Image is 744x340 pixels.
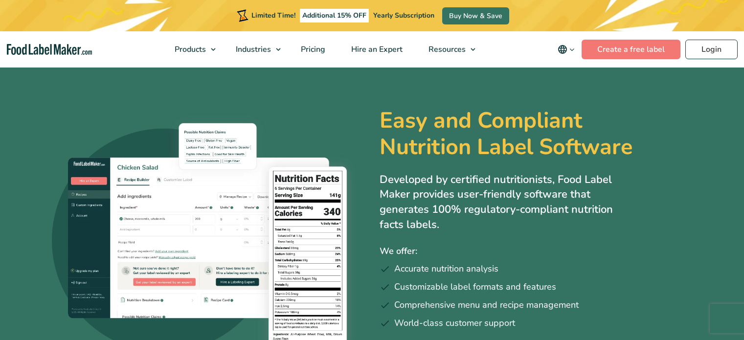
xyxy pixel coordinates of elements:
[338,31,413,68] a: Hire an Expert
[348,44,404,55] span: Hire an Expert
[442,7,509,24] a: Buy Now & Save
[426,44,467,55] span: Resources
[380,244,693,258] p: We offer:
[223,31,286,68] a: Industries
[416,31,480,68] a: Resources
[380,108,670,160] h1: Easy and Compliant Nutrition Label Software
[394,262,498,275] span: Accurate nutrition analysis
[380,172,634,232] p: Developed by certified nutritionists, Food Label Maker provides user-friendly software that gener...
[251,11,295,20] span: Limited Time!
[172,44,207,55] span: Products
[373,11,434,20] span: Yearly Subscription
[685,40,738,59] a: Login
[162,31,221,68] a: Products
[394,298,579,312] span: Comprehensive menu and recipe management
[551,40,582,59] button: Change language
[582,40,680,59] a: Create a free label
[394,280,556,294] span: Customizable label formats and features
[7,44,92,55] a: Food Label Maker homepage
[233,44,272,55] span: Industries
[298,44,326,55] span: Pricing
[300,9,369,23] span: Additional 15% OFF
[394,317,515,330] span: World-class customer support
[288,31,336,68] a: Pricing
